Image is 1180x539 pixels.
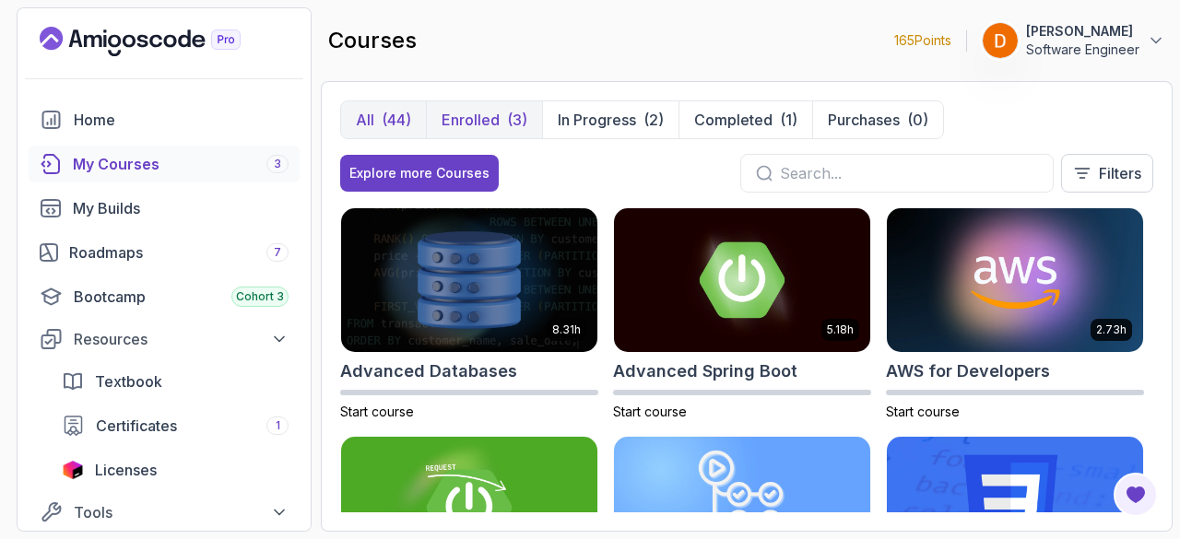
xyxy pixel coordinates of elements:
[62,461,84,479] img: jetbrains icon
[69,241,289,264] div: Roadmaps
[40,27,283,56] a: Landing page
[613,404,687,419] span: Start course
[542,101,678,138] button: In Progress(2)
[29,101,300,138] a: home
[340,358,517,384] h2: Advanced Databases
[507,109,527,131] div: (3)
[29,278,300,315] a: bootcamp
[341,101,426,138] button: All(44)
[96,415,177,437] span: Certificates
[382,109,411,131] div: (44)
[29,496,300,529] button: Tools
[74,109,289,131] div: Home
[982,22,1165,59] button: user profile image[PERSON_NAME]Software Engineer
[95,370,162,393] span: Textbook
[1096,322,1127,337] p: 2.73h
[1061,154,1153,193] button: Filters
[29,234,300,271] a: roadmaps
[341,208,597,352] img: Advanced Databases card
[780,162,1038,184] input: Search...
[51,407,300,444] a: certificates
[678,101,812,138] button: Completed(1)
[894,31,951,50] p: 165 Points
[29,322,300,356] button: Resources
[51,363,300,400] a: textbook
[828,109,900,131] p: Purchases
[328,26,417,55] h2: courses
[29,146,300,182] a: courses
[426,101,542,138] button: Enrolled(3)
[276,418,280,433] span: 1
[1114,473,1158,517] button: Open Feedback Button
[73,153,289,175] div: My Courses
[73,197,289,219] div: My Builds
[349,164,490,182] div: Explore more Courses
[552,322,581,337] p: 8.31h
[51,451,300,488] a: licenses
[1026,41,1139,59] p: Software Engineer
[643,109,664,131] div: (2)
[827,322,854,337] p: 5.18h
[274,157,281,171] span: 3
[1099,162,1141,184] p: Filters
[558,109,636,131] p: In Progress
[95,459,157,481] span: Licenses
[887,208,1143,352] img: AWS for Developers card
[886,358,1050,384] h2: AWS for Developers
[907,109,928,131] div: (0)
[780,109,797,131] div: (1)
[1026,22,1139,41] p: [PERSON_NAME]
[74,501,289,523] div: Tools
[74,328,289,350] div: Resources
[614,208,870,352] img: Advanced Spring Boot card
[886,404,960,419] span: Start course
[74,286,289,308] div: Bootcamp
[613,358,797,384] h2: Advanced Spring Boot
[29,190,300,227] a: builds
[694,109,773,131] p: Completed
[340,404,414,419] span: Start course
[812,101,943,138] button: Purchases(0)
[340,155,499,192] button: Explore more Courses
[356,109,374,131] p: All
[236,289,284,304] span: Cohort 3
[274,245,281,260] span: 7
[983,23,1018,58] img: user profile image
[442,109,500,131] p: Enrolled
